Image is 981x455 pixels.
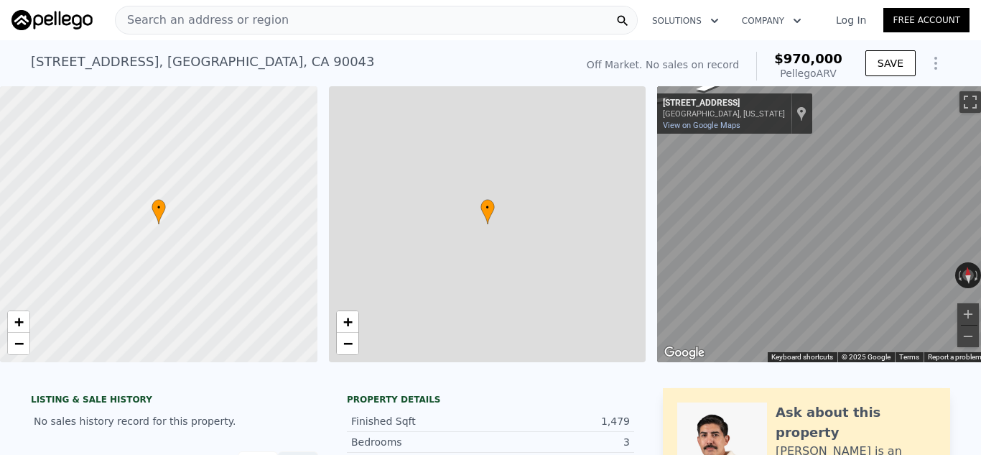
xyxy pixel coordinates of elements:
[14,313,24,331] span: +
[955,262,963,288] button: Rotate counterclockwise
[771,352,833,362] button: Keyboard shortcuts
[957,303,979,325] button: Zoom in
[116,12,289,29] span: Search an address or region
[774,51,842,66] span: $970,000
[343,334,352,352] span: −
[31,408,318,434] div: No sales history record for this property.
[11,10,93,30] img: Pellego
[337,311,358,333] a: Zoom in
[730,8,813,34] button: Company
[899,353,919,361] a: Terms (opens in new tab)
[776,403,936,443] div: Ask about this property
[587,58,739,72] div: Off Market. No sales on record
[490,435,630,449] div: 3
[480,199,495,224] div: •
[343,313,352,331] span: +
[152,199,166,224] div: •
[796,106,806,121] a: Show location on map
[842,353,891,361] span: © 2025 Google
[774,66,842,81] div: Pellego ARV
[31,394,318,408] div: LISTING & SALE HISTORY
[31,52,375,72] div: [STREET_ADDRESS] , [GEOGRAPHIC_DATA] , CA 90043
[8,311,29,333] a: Zoom in
[8,333,29,354] a: Zoom out
[883,8,970,32] a: Free Account
[490,414,630,428] div: 1,479
[351,435,490,449] div: Bedrooms
[152,201,166,214] span: •
[351,414,490,428] div: Finished Sqft
[480,201,495,214] span: •
[663,121,740,130] a: View on Google Maps
[661,344,708,362] a: Open this area in Google Maps (opens a new window)
[962,262,975,288] button: Reset the view
[641,8,730,34] button: Solutions
[959,91,981,113] button: Toggle fullscreen view
[921,49,950,78] button: Show Options
[661,344,708,362] img: Google
[957,326,979,347] button: Zoom out
[347,394,634,405] div: Property details
[14,334,24,352] span: −
[337,333,358,354] a: Zoom out
[819,13,883,27] a: Log In
[663,98,785,109] div: [STREET_ADDRESS]
[865,50,916,76] button: SAVE
[973,262,981,288] button: Rotate clockwise
[663,109,785,119] div: [GEOGRAPHIC_DATA], [US_STATE]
